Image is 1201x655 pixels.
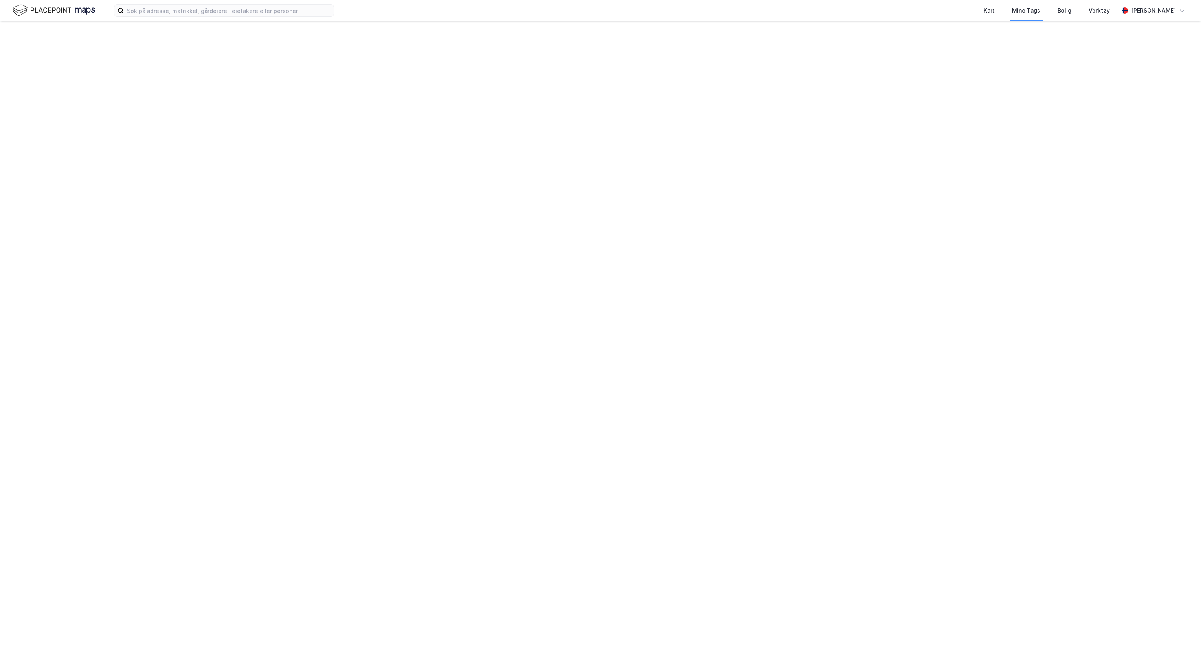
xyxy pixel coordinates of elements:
input: Søk på adresse, matrikkel, gårdeiere, leietakere eller personer [124,5,334,16]
div: Bolig [1058,6,1071,15]
div: Verktøy [1089,6,1110,15]
img: logo.f888ab2527a4732fd821a326f86c7f29.svg [13,4,95,17]
div: [PERSON_NAME] [1131,6,1176,15]
div: Kart [984,6,995,15]
div: Mine Tags [1012,6,1040,15]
